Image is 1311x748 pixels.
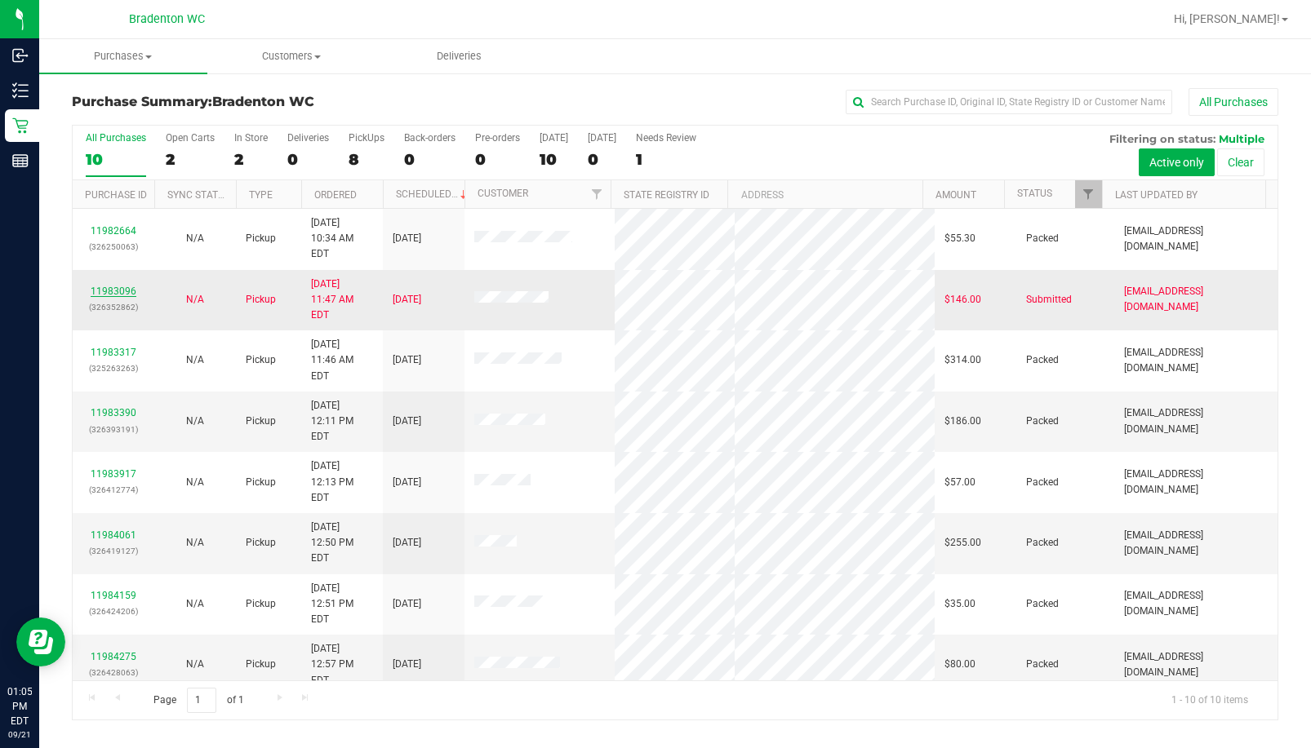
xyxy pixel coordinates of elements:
[540,132,568,144] div: [DATE]
[1026,657,1059,672] span: Packed
[91,590,136,601] a: 11984159
[249,189,273,201] a: Type
[287,150,329,169] div: 0
[7,728,32,741] p: 09/21
[82,361,144,376] p: (325263263)
[82,482,144,498] p: (326412774)
[1026,475,1059,490] span: Packed
[944,657,975,672] span: $80.00
[16,617,65,666] iframe: Resource center
[82,299,144,315] p: (326352862)
[246,475,276,490] span: Pickup
[393,292,421,308] span: [DATE]
[588,132,616,144] div: [DATE]
[186,231,204,246] button: N/A
[187,688,216,713] input: 1
[186,232,204,244] span: Not Applicable
[311,215,373,263] span: [DATE] 10:34 AM EDT
[393,535,421,551] span: [DATE]
[1026,414,1059,429] span: Packed
[82,239,144,254] p: (326250063)
[944,352,981,368] span: $314.00
[311,337,373,384] span: [DATE] 11:46 AM EDT
[186,475,204,490] button: N/A
[212,94,314,109] span: Bradenton WC
[246,292,276,308] span: Pickup
[1124,284,1268,315] span: [EMAIL_ADDRESS][DOMAIN_NAME]
[944,231,975,246] span: $55.30
[91,468,136,480] a: 11983917
[186,414,204,429] button: N/A
[246,535,276,551] span: Pickup
[12,82,29,99] inline-svg: Inventory
[415,49,504,64] span: Deliveries
[82,604,144,619] p: (326424206)
[186,535,204,551] button: N/A
[91,407,136,418] a: 11983390
[91,651,136,662] a: 11984275
[584,180,611,208] a: Filter
[186,476,204,488] span: Not Applicable
[82,422,144,437] p: (326393191)
[311,641,373,688] span: [DATE] 12:57 PM EDT
[234,132,268,144] div: In Store
[246,657,276,672] span: Pickup
[140,688,257,713] span: Page of 1
[1158,688,1261,712] span: 1 - 10 of 10 items
[12,153,29,169] inline-svg: Reports
[393,352,421,368] span: [DATE]
[186,294,204,305] span: Not Applicable
[207,39,376,73] a: Customers
[246,596,276,612] span: Pickup
[404,150,456,169] div: 0
[475,150,520,169] div: 0
[7,684,32,728] p: 01:05 PM EDT
[166,132,215,144] div: Open Carts
[1124,588,1268,619] span: [EMAIL_ADDRESS][DOMAIN_NAME]
[186,292,204,308] button: N/A
[376,39,544,73] a: Deliveries
[1017,188,1052,199] a: Status
[287,132,329,144] div: Deliveries
[91,529,136,541] a: 11984061
[311,398,373,445] span: [DATE] 12:11 PM EDT
[475,132,520,144] div: Pre-orders
[246,352,276,368] span: Pickup
[311,458,373,506] span: [DATE] 12:13 PM EDT
[636,150,696,169] div: 1
[1026,292,1072,308] span: Submitted
[186,537,204,548] span: Not Applicable
[1026,596,1059,612] span: Packed
[186,415,204,427] span: Not Applicable
[86,150,146,169] div: 10
[72,95,474,109] h3: Purchase Summary:
[393,657,421,672] span: [DATE]
[1124,649,1268,680] span: [EMAIL_ADDRESS][DOMAIN_NAME]
[944,475,975,490] span: $57.00
[82,665,144,680] p: (326428063)
[393,414,421,429] span: [DATE]
[85,189,147,201] a: Purchase ID
[393,596,421,612] span: [DATE]
[1174,12,1280,25] span: Hi, [PERSON_NAME]!
[1026,231,1059,246] span: Packed
[12,47,29,64] inline-svg: Inbound
[393,231,421,246] span: [DATE]
[39,49,207,64] span: Purchases
[1124,467,1268,498] span: [EMAIL_ADDRESS][DOMAIN_NAME]
[186,657,204,672] button: N/A
[1124,224,1268,254] span: [EMAIL_ADDRESS][DOMAIN_NAME]
[186,598,204,609] span: Not Applicable
[246,414,276,429] span: Pickup
[727,180,922,209] th: Address
[396,188,470,200] a: Scheduled
[636,132,696,144] div: Needs Review
[246,231,276,246] span: Pickup
[1026,352,1059,368] span: Packed
[39,39,207,73] a: Purchases
[186,596,204,612] button: N/A
[186,352,204,368] button: N/A
[82,543,144,559] p: (326419127)
[311,520,373,567] span: [DATE] 12:50 PM EDT
[91,285,136,297] a: 11983096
